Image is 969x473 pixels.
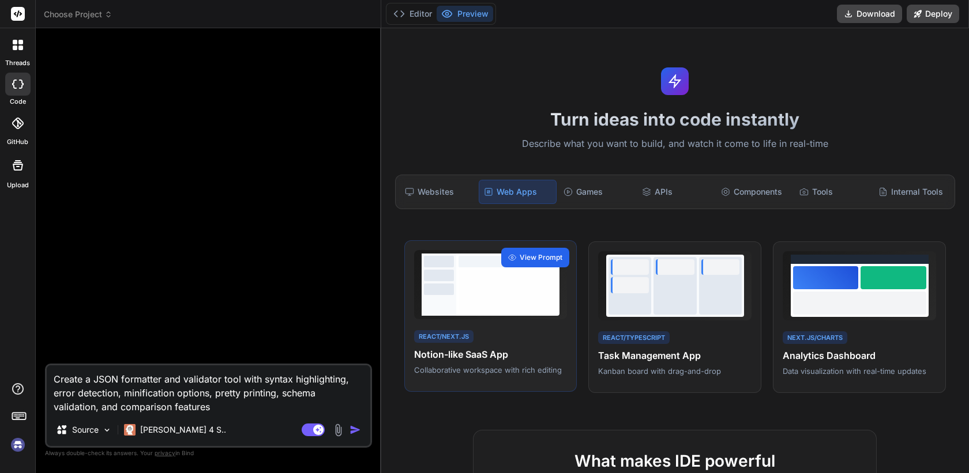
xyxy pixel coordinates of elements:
span: View Prompt [520,252,562,263]
p: Collaborative workspace with rich editing [414,365,568,375]
div: React/TypeScript [598,331,670,345]
div: Components [716,180,793,204]
p: Always double-check its answers. Your in Bind [45,448,372,459]
h4: Analytics Dashboard [783,349,936,362]
span: Choose Project [44,9,112,20]
img: attachment [332,423,345,437]
button: Deploy [907,5,959,23]
p: Data visualization with real-time updates [783,366,936,376]
h4: Task Management App [598,349,752,362]
p: Source [72,424,99,436]
button: Editor [389,6,437,22]
h2: What makes IDE powerful [492,449,858,473]
img: signin [8,435,28,455]
h1: Turn ideas into code instantly [388,109,962,130]
p: [PERSON_NAME] 4 S.. [140,424,226,436]
span: privacy [155,449,175,456]
label: Upload [7,180,29,190]
div: Next.js/Charts [783,331,847,345]
h4: Notion-like SaaS App [414,347,568,361]
div: React/Next.js [414,330,474,343]
div: Websites [400,180,476,204]
button: Preview [437,6,493,22]
label: GitHub [7,137,28,147]
div: Games [559,180,635,204]
textarea: Create a JSON formatter and validator tool with syntax highlighting, error detection, minificatio... [47,365,370,414]
img: icon [350,424,361,436]
div: Internal Tools [874,180,950,204]
img: Pick Models [102,425,112,435]
div: Web Apps [479,180,556,204]
div: APIs [637,180,713,204]
div: Tools [795,180,871,204]
button: Download [837,5,902,23]
p: Describe what you want to build, and watch it come to life in real-time [388,137,962,152]
img: Claude 4 Sonnet [124,424,136,436]
label: code [10,97,26,107]
p: Kanban board with drag-and-drop [598,366,752,376]
label: threads [5,58,30,68]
